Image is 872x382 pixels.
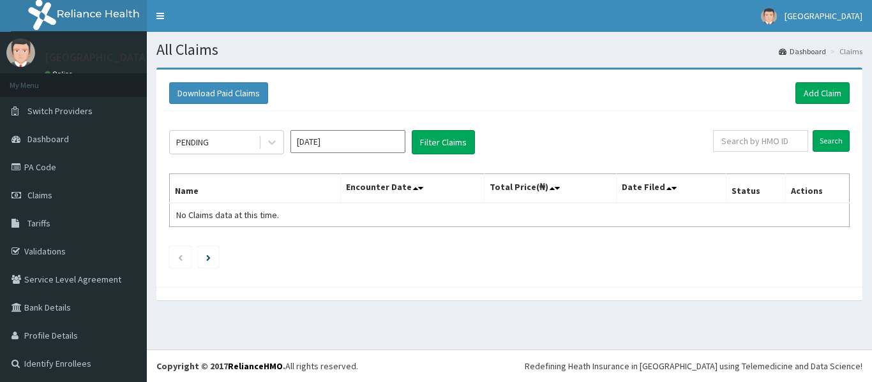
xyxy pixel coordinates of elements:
[156,360,285,372] strong: Copyright © 2017 .
[341,174,484,203] th: Encounter Date
[176,136,209,149] div: PENDING
[290,130,405,153] input: Select Month and Year
[785,10,862,22] span: [GEOGRAPHIC_DATA]
[27,133,69,145] span: Dashboard
[147,349,872,382] footer: All rights reserved.
[713,130,808,152] input: Search by HMO ID
[177,251,183,263] a: Previous page
[27,105,93,117] span: Switch Providers
[779,46,826,57] a: Dashboard
[27,189,52,201] span: Claims
[45,52,150,63] p: [GEOGRAPHIC_DATA]
[484,174,617,203] th: Total Price(₦)
[726,174,786,203] th: Status
[45,70,75,78] a: Online
[761,8,777,24] img: User Image
[785,174,849,203] th: Actions
[27,217,50,229] span: Tariffs
[813,130,850,152] input: Search
[169,82,268,104] button: Download Paid Claims
[170,174,341,203] th: Name
[6,38,35,67] img: User Image
[176,209,279,221] span: No Claims data at this time.
[206,251,211,263] a: Next page
[412,130,475,154] button: Filter Claims
[156,41,862,58] h1: All Claims
[617,174,726,203] th: Date Filed
[795,82,850,104] a: Add Claim
[228,360,283,372] a: RelianceHMO
[827,46,862,57] li: Claims
[525,360,862,372] div: Redefining Heath Insurance in [GEOGRAPHIC_DATA] using Telemedicine and Data Science!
